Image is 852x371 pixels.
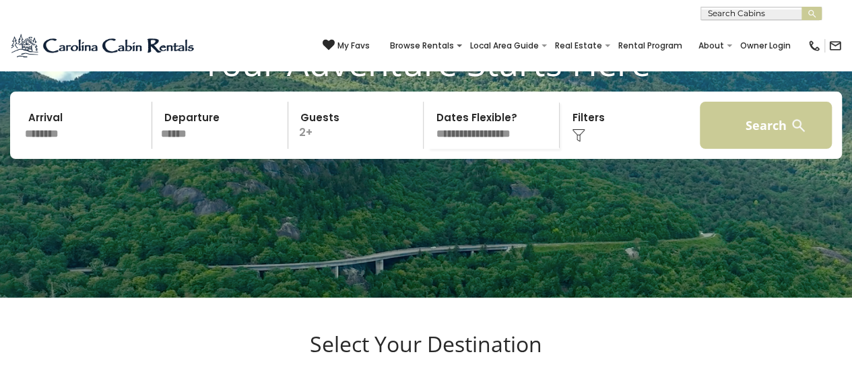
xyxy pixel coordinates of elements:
a: Real Estate [548,36,609,55]
a: Local Area Guide [463,36,546,55]
a: Browse Rentals [383,36,461,55]
img: Blue-2.png [10,32,197,59]
span: My Favs [337,40,370,52]
a: Rental Program [612,36,689,55]
img: phone-regular-black.png [808,39,821,53]
img: search-regular-white.png [790,117,807,134]
a: My Favs [323,39,370,53]
img: mail-regular-black.png [828,39,842,53]
p: 2+ [292,102,424,149]
a: About [692,36,731,55]
img: filter--v1.png [572,129,585,142]
h1: Your Adventure Starts Here [10,42,842,83]
a: Owner Login [733,36,797,55]
button: Search [700,102,832,149]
